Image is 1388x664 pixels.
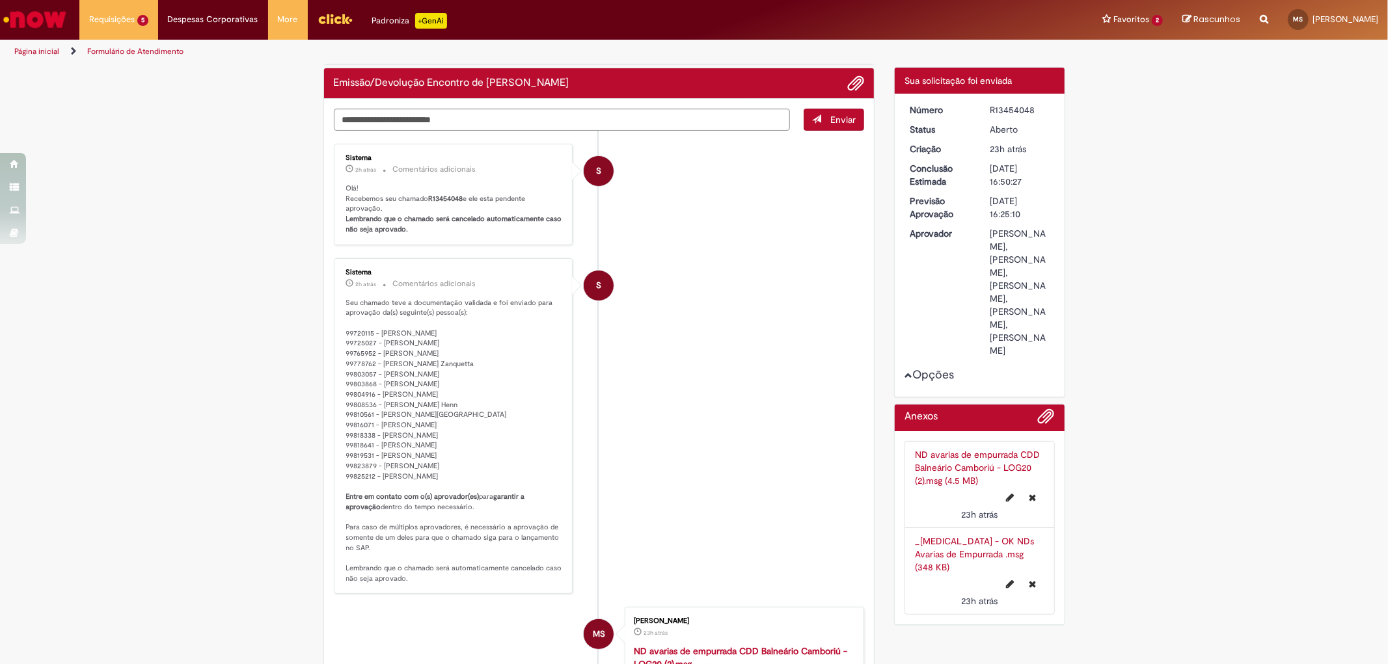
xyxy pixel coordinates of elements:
h2: Emissão/Devolução Encontro de Contas Fornecedor Histórico de tíquete [334,77,569,89]
time: 27/08/2025 17:49:57 [644,629,668,637]
div: [PERSON_NAME], [PERSON_NAME], [PERSON_NAME], [PERSON_NAME], [PERSON_NAME] [990,227,1050,357]
div: Aberto [990,123,1050,136]
button: Adicionar anexos [847,75,864,92]
small: Comentários adicionais [393,164,476,175]
p: +GenAi [415,13,447,29]
b: R13454048 [429,194,463,204]
a: Formulário de Atendimento [87,46,184,57]
span: 2h atrás [356,166,377,174]
div: [DATE] 16:50:27 [990,162,1050,188]
textarea: Digite sua mensagem aqui... [334,109,791,131]
dt: Criação [900,142,980,155]
span: 2h atrás [356,280,377,288]
span: MS [1294,15,1303,23]
div: Maria Eduarda Paulela Dos Santos [584,619,614,649]
dt: Status [900,123,980,136]
a: _[MEDICAL_DATA] - OK NDs Avarias de Empurrada .msg (348 KB) [915,535,1034,573]
dt: Previsão Aprovação [900,194,980,220]
div: System [584,271,614,300]
time: 28/08/2025 15:25:12 [356,280,377,288]
p: Olá! Recebemos seu chamado e ele esta pendente aprovação. [346,183,563,235]
span: Despesas Corporativas [168,13,258,26]
b: Lembrando que o chamado será cancelado automaticamente caso não seja aprovado. [346,214,564,234]
span: Enviar [830,114,856,126]
div: R13454048 [990,103,1050,116]
dt: Número [900,103,980,116]
p: Seu chamado teve a documentação validada e foi enviado para aprovação da(s) seguinte(s) pessoa(s)... [346,298,563,584]
dt: Conclusão Estimada [900,162,980,188]
span: Rascunhos [1193,13,1240,25]
a: Página inicial [14,46,59,57]
button: Enviar [804,109,864,131]
h2: Anexos [905,411,938,423]
button: Adicionar anexos [1038,408,1055,431]
b: Entre em contato com o(s) aprovador(es) [346,492,480,501]
span: 23h atrás [990,143,1026,155]
img: ServiceNow [1,7,68,33]
div: 27/08/2025 17:50:23 [990,142,1050,155]
span: S [596,270,601,301]
time: 27/08/2025 17:49:43 [961,595,998,607]
div: Sistema [346,269,563,276]
b: garantir a aprovação [346,492,527,512]
span: MS [593,618,605,650]
a: Rascunhos [1182,14,1240,26]
time: 27/08/2025 17:49:57 [961,509,998,520]
div: Padroniza [372,13,447,29]
time: 27/08/2025 17:50:23 [990,143,1026,155]
div: [DATE] 16:25:10 [990,194,1050,220]
span: 5 [137,15,148,26]
span: 23h atrás [644,629,668,637]
button: Editar nome de arquivo _BAL - OK NDs Avarias de Empurrada .msg [999,574,1022,594]
span: Sua solicitação foi enviada [905,75,1012,86]
span: 2 [1152,15,1163,26]
ul: Trilhas de página [10,40,916,64]
button: Excluir ND avarias de empurrada CDD Balneário Camboriú - LOG20 (2).msg [1022,487,1044,508]
span: Requisições [89,13,135,26]
small: Comentários adicionais [393,278,476,289]
div: [PERSON_NAME] [634,617,850,625]
dt: Aprovador [900,227,980,240]
div: Sistema [346,154,563,162]
button: Editar nome de arquivo ND avarias de empurrada CDD Balneário Camboriú - LOG20 (2).msg [999,487,1022,508]
a: ND avarias de empurrada CDD Balneário Camboriú - LOG20 (2).msg (4.5 MB) [915,449,1040,486]
div: System [584,156,614,186]
img: click_logo_yellow_360x200.png [318,9,353,29]
span: [PERSON_NAME] [1313,14,1378,25]
span: S [596,155,601,187]
button: Excluir _BAL - OK NDs Avarias de Empurrada .msg [1022,574,1044,594]
span: Favoritos [1113,13,1149,26]
span: 23h atrás [961,595,998,607]
span: More [278,13,298,26]
span: 23h atrás [961,509,998,520]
